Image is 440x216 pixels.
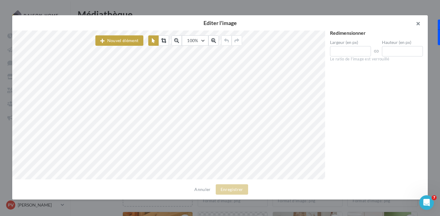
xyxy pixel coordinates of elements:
button: Nouvel élément [95,35,143,46]
img: tab_keywords_by_traffic_grey.svg [69,35,74,40]
label: Largeur (en px) [330,40,371,45]
div: Domaine [31,36,47,40]
img: tab_domain_overview_orange.svg [25,35,30,40]
span: 7 [432,195,437,200]
button: Enregistrer [216,184,248,195]
img: website_grey.svg [10,16,15,21]
h2: Editer l'image [22,20,418,26]
div: Mots-clés [76,36,94,40]
button: 100% [182,35,208,46]
div: Redimensionner [330,31,423,35]
button: Annuler [192,186,213,193]
div: Le ratio de l'image est verrouillé [330,56,423,62]
div: Domaine: [DOMAIN_NAME] [16,16,69,21]
img: logo_orange.svg [10,10,15,15]
iframe: Intercom live chat [419,195,434,210]
label: Hauteur (en px) [382,40,423,45]
div: v 4.0.24 [17,10,30,15]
